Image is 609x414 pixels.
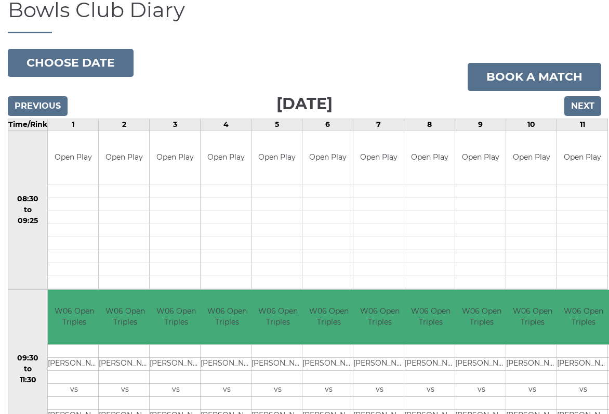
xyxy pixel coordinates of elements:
[150,383,202,396] td: vs
[99,119,150,130] td: 2
[455,383,508,396] td: vs
[302,119,353,130] td: 6
[150,119,201,130] td: 3
[404,383,457,396] td: vs
[201,119,251,130] td: 4
[455,131,506,185] td: Open Play
[353,357,406,370] td: [PERSON_NAME]
[506,383,559,396] td: vs
[404,131,455,185] td: Open Play
[150,131,200,185] td: Open Play
[557,131,607,185] td: Open Play
[99,383,151,396] td: vs
[150,290,202,344] td: W06 Open Triples
[48,290,100,344] td: W06 Open Triples
[8,49,134,77] button: Choose date
[353,383,406,396] td: vs
[353,119,404,130] td: 7
[201,357,253,370] td: [PERSON_NAME]
[99,357,151,370] td: [PERSON_NAME]
[455,119,506,130] td: 9
[353,290,406,344] td: W06 Open Triples
[251,383,304,396] td: vs
[48,357,100,370] td: [PERSON_NAME]
[455,357,508,370] td: [PERSON_NAME]
[8,130,48,290] td: 08:30 to 09:25
[302,383,355,396] td: vs
[48,383,100,396] td: vs
[468,63,601,91] a: Book a match
[251,357,304,370] td: [PERSON_NAME]
[404,290,457,344] td: W06 Open Triples
[506,357,559,370] td: [PERSON_NAME]
[302,357,355,370] td: [PERSON_NAME]
[506,131,557,185] td: Open Play
[251,119,302,130] td: 5
[302,290,355,344] td: W06 Open Triples
[506,290,559,344] td: W06 Open Triples
[48,119,99,130] td: 1
[201,290,253,344] td: W06 Open Triples
[404,119,455,130] td: 8
[557,119,608,130] td: 11
[8,119,48,130] td: Time/Rink
[302,131,353,185] td: Open Play
[251,290,304,344] td: W06 Open Triples
[455,290,508,344] td: W06 Open Triples
[404,357,457,370] td: [PERSON_NAME]
[506,119,557,130] td: 10
[564,96,601,116] input: Next
[150,357,202,370] td: [PERSON_NAME]
[251,131,302,185] td: Open Play
[201,131,251,185] td: Open Play
[48,131,98,185] td: Open Play
[353,131,404,185] td: Open Play
[99,131,149,185] td: Open Play
[99,290,151,344] td: W06 Open Triples
[8,96,68,116] input: Previous
[201,383,253,396] td: vs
